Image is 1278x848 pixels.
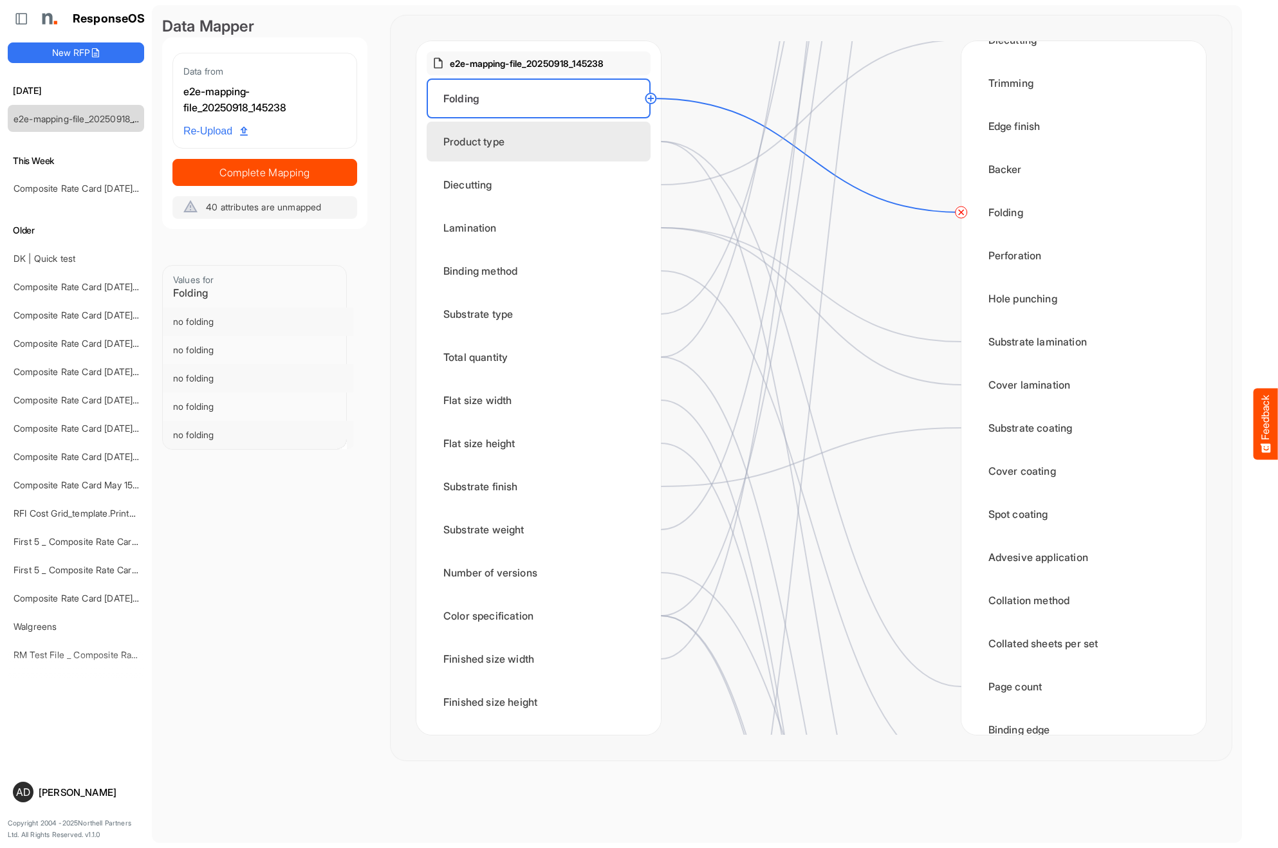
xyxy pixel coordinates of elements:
a: Walgreens [14,621,57,632]
a: Composite Rate Card [DATE] mapping test_deleted [14,309,224,320]
div: no folding [173,372,343,385]
div: Backer [972,149,1196,189]
a: Composite Rate Card [DATE] mapping test [14,423,189,434]
div: Cover coating [972,451,1196,491]
a: DK | Quick test [14,253,75,264]
img: Northell [35,6,61,32]
div: Flat size height [427,423,651,463]
div: Collation method [972,580,1196,620]
div: Finished size height [427,682,651,722]
div: Diecutting [427,165,651,205]
button: Feedback [1254,389,1278,460]
h6: Older [8,223,144,237]
a: e2e-mapping-file_20250918_145238 [14,113,163,124]
div: Product type [427,122,651,161]
a: Composite Rate Card [DATE] mapping test [14,593,189,604]
div: Binding method [427,251,651,291]
a: Composite Rate Card May 15-2 [14,479,142,490]
div: Perforation [972,235,1196,275]
div: Trimming [972,63,1196,103]
a: Composite Rate Card [DATE] mapping test_deleted [14,338,224,349]
div: no folding [173,315,343,328]
div: Substrate lamination [972,322,1196,362]
div: Advesive application [972,537,1196,577]
a: RFI Cost Grid_template.Prints and warehousing [14,508,207,519]
div: e2e-mapping-file_20250918_145238 [183,84,346,116]
div: Total quantity [427,337,651,377]
div: Finished size width [427,639,651,679]
div: [PERSON_NAME] [39,788,139,797]
a: Composite Rate Card [DATE] mapping test_deleted [14,366,224,377]
div: no folding [173,429,343,441]
h6: [DATE] [8,84,144,98]
a: Composite Rate Card [DATE] mapping test_deleted [14,394,224,405]
a: Composite Rate Card [DATE] mapping test_deleted [14,183,224,194]
div: Spot coating [972,494,1196,534]
span: Complete Mapping [173,163,357,181]
span: 40 attributes are unmapped [206,201,321,212]
button: Complete Mapping [172,159,357,186]
div: Data from [183,64,346,78]
div: Folding [972,192,1196,232]
span: Re-Upload [183,123,248,140]
p: Copyright 2004 - 2025 Northell Partners Ltd. All Rights Reserved. v 1.1.0 [8,818,144,840]
div: no folding [173,344,343,356]
span: AD [16,787,30,797]
div: no folding [173,400,343,413]
div: Binding edge [972,710,1196,750]
div: Edge finish [972,106,1196,146]
a: First 5 _ Composite Rate Card [DATE] [14,564,168,575]
div: Hole punching [972,279,1196,318]
div: Substrate coating [972,408,1196,448]
h1: ResponseOS [73,12,145,26]
div: Data Mapper [162,15,367,37]
h6: This Week [8,154,144,168]
p: e2e-mapping-file_20250918_145238 [450,57,604,70]
div: Substrate type [427,294,651,334]
a: Composite Rate Card [DATE]_smaller [14,281,166,292]
div: Substrate weight unit [427,725,651,765]
div: Substrate finish [427,466,651,506]
div: Color specification [427,596,651,636]
div: Folding [427,78,651,118]
a: RM Test File _ Composite Rate Card [DATE] [14,649,193,660]
div: Collated sheets per set [972,623,1196,663]
span: Folding [173,286,208,299]
div: Flat size width [427,380,651,420]
a: Re-Upload [178,119,253,143]
div: Number of versions [427,553,651,593]
button: New RFP [8,42,144,63]
div: Page count [972,667,1196,706]
div: Lamination [427,208,651,248]
a: First 5 _ Composite Rate Card [DATE] [14,536,168,547]
div: Cover lamination [972,365,1196,405]
div: Substrate weight [427,510,651,549]
a: Composite Rate Card [DATE] mapping test [14,451,189,462]
span: Values for [173,274,214,285]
